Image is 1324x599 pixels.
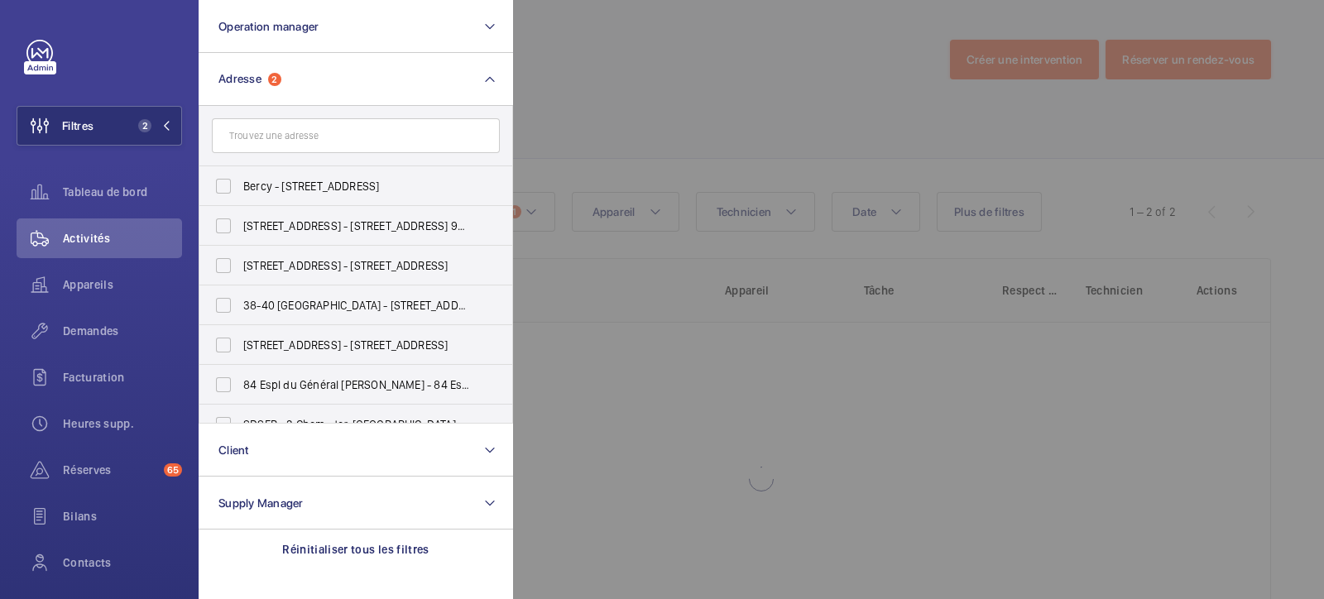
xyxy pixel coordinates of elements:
span: Heures supp. [63,415,182,432]
span: Contacts [63,554,182,571]
span: Demandes [63,323,182,339]
span: Activités [63,230,182,247]
span: Facturation [63,369,182,386]
span: Réserves [63,462,157,478]
span: Filtres [62,117,94,134]
span: 2 [138,119,151,132]
button: Filtres2 [17,106,182,146]
span: Tableau de bord [63,184,182,200]
span: Appareils [63,276,182,293]
span: Bilans [63,508,182,525]
span: 65 [164,463,182,477]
